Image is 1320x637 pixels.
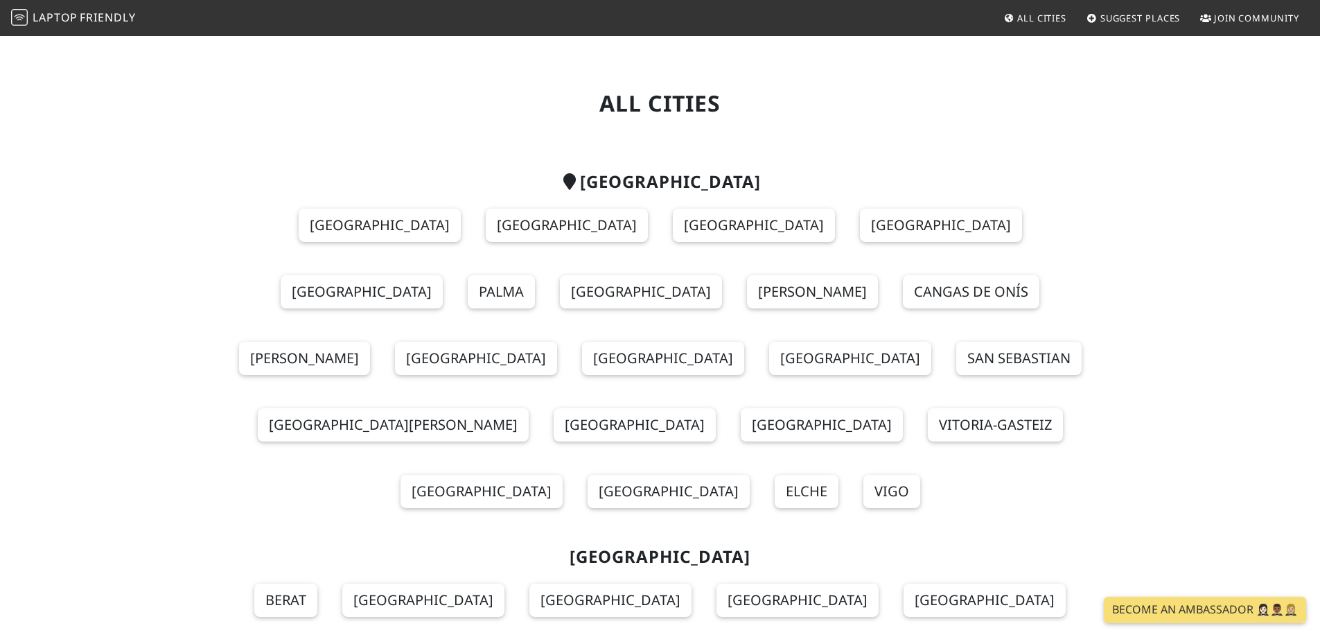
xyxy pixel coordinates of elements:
[211,90,1109,116] h1: All Cities
[769,342,931,375] a: [GEOGRAPHIC_DATA]
[80,10,135,25] span: Friendly
[560,275,722,308] a: [GEOGRAPHIC_DATA]
[486,209,648,242] a: [GEOGRAPHIC_DATA]
[211,172,1109,192] h2: [GEOGRAPHIC_DATA]
[775,475,838,508] a: Elche
[956,342,1082,375] a: San Sebastian
[395,342,557,375] a: [GEOGRAPHIC_DATA]
[582,342,744,375] a: [GEOGRAPHIC_DATA]
[468,275,535,308] a: Palma
[903,275,1039,308] a: Cangas de Onís
[299,209,461,242] a: [GEOGRAPHIC_DATA]
[1081,6,1186,30] a: Suggest Places
[863,475,920,508] a: Vigo
[928,408,1063,442] a: Vitoria-Gasteiz
[673,209,835,242] a: [GEOGRAPHIC_DATA]
[281,275,443,308] a: [GEOGRAPHIC_DATA]
[747,275,878,308] a: [PERSON_NAME]
[254,584,317,617] a: Berat
[258,408,529,442] a: [GEOGRAPHIC_DATA][PERSON_NAME]
[211,547,1109,567] h2: [GEOGRAPHIC_DATA]
[529,584,692,617] a: [GEOGRAPHIC_DATA]
[1214,12,1299,24] span: Join Community
[1195,6,1305,30] a: Join Community
[716,584,879,617] a: [GEOGRAPHIC_DATA]
[33,10,78,25] span: Laptop
[239,342,370,375] a: [PERSON_NAME]
[904,584,1066,617] a: [GEOGRAPHIC_DATA]
[1017,12,1066,24] span: All Cities
[1100,12,1181,24] span: Suggest Places
[11,9,28,26] img: LaptopFriendly
[554,408,716,442] a: [GEOGRAPHIC_DATA]
[11,6,136,30] a: LaptopFriendly LaptopFriendly
[588,475,750,508] a: [GEOGRAPHIC_DATA]
[860,209,1022,242] a: [GEOGRAPHIC_DATA]
[401,475,563,508] a: [GEOGRAPHIC_DATA]
[998,6,1072,30] a: All Cities
[342,584,504,617] a: [GEOGRAPHIC_DATA]
[741,408,903,442] a: [GEOGRAPHIC_DATA]
[1104,597,1306,623] a: Become an Ambassador 🤵🏻‍♀️🤵🏾‍♂️🤵🏼‍♀️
